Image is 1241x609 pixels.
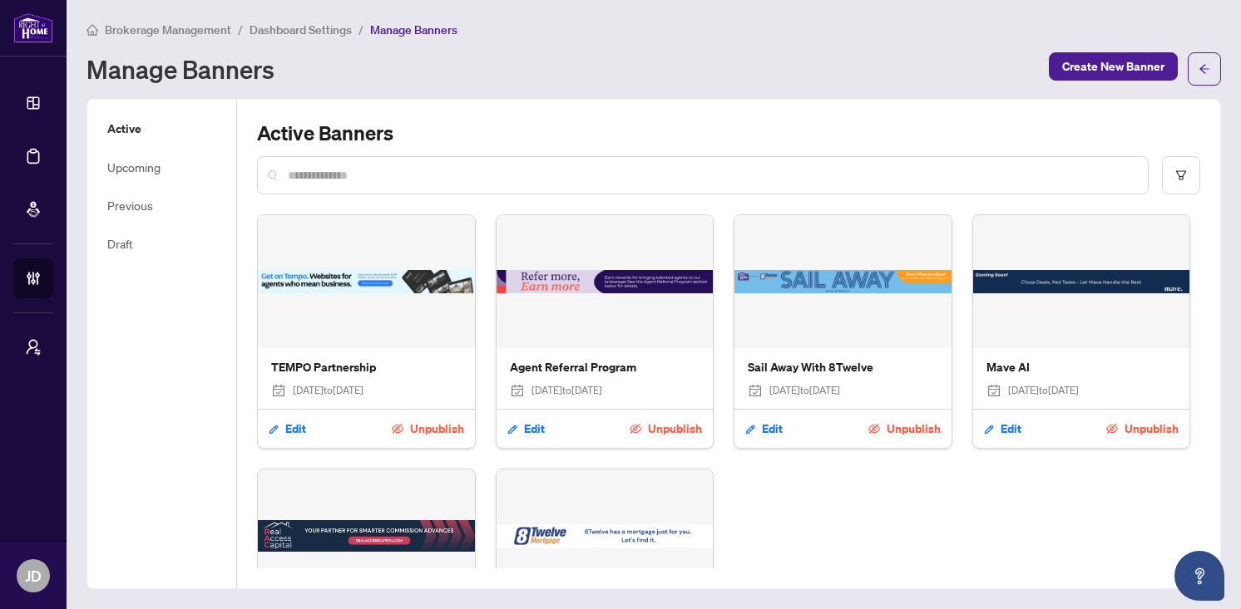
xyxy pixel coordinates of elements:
span: Sail Away With 8Twelve [748,358,938,376]
h5: Upcoming [107,158,216,176]
span: Unpublish [410,415,464,442]
span: Dashboard Settings [250,22,352,37]
span: [DATE] to [DATE] [293,383,363,399]
button: Unpublish [1105,415,1179,443]
span: user-switch [25,339,42,356]
span: [DATE] to [DATE] [1008,383,1079,399]
span: Edit [762,415,783,442]
span: Unpublish [648,415,702,442]
img: Sail Away With 8Twelve [734,215,952,348]
img: TEMPO Partnership [258,215,475,348]
img: Mave AI [973,215,1190,348]
li: / [238,20,243,39]
button: Unpublish [629,415,703,443]
span: arrow-left [1199,63,1210,75]
span: TEMPO Partnership [271,358,462,376]
button: Create New Banner [1049,52,1178,81]
img: 8Twelve Mortgage [497,469,714,602]
span: home [87,24,98,36]
button: Unpublish [391,415,465,443]
span: eye-invisible [1106,423,1118,435]
span: eye-invisible [868,423,880,435]
span: Edit [285,415,306,442]
span: Brokerage Management [105,22,231,37]
span: Agent Referral Program [510,358,700,376]
h2: Active Banners [257,120,1200,146]
button: Edit [268,415,307,443]
li: / [358,20,363,39]
span: filter [1175,169,1187,181]
button: Unpublish [868,415,942,443]
h5: Active [107,120,216,138]
span: Unpublish [887,415,941,442]
button: Edit [507,415,546,443]
span: [DATE] to [DATE] [769,383,840,399]
span: JD [25,564,42,587]
button: Edit [744,415,784,443]
span: Edit [1001,415,1021,442]
img: logo [13,12,53,43]
span: Unpublish [1125,415,1179,442]
h1: Manage Banners [87,56,274,82]
button: Open asap [1174,551,1224,601]
span: Create New Banner [1062,53,1164,80]
span: Mave AI [986,358,1177,376]
span: eye-invisible [630,423,641,435]
img: Agent Referral Program [497,215,714,348]
button: filter [1162,156,1200,194]
h5: Draft [107,234,216,253]
button: Edit [983,415,1022,443]
span: Manage Banners [370,22,457,37]
span: [DATE] to [DATE] [532,383,602,399]
h5: Previous [107,196,216,214]
img: Real Access Capital [258,469,475,602]
span: eye-invisible [392,423,403,435]
span: Edit [524,415,545,442]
